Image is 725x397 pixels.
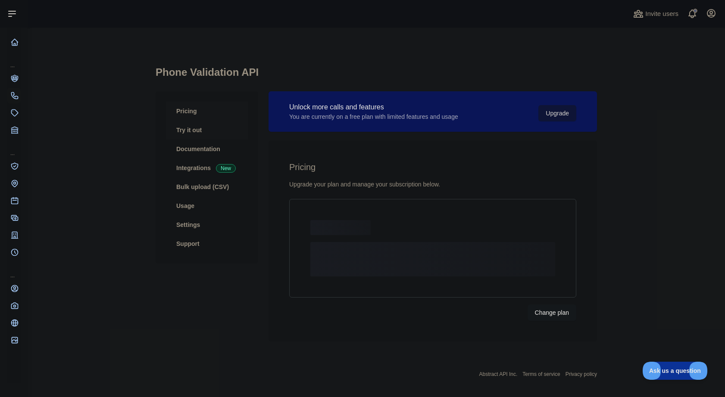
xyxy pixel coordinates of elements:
[289,102,458,112] div: Unlock more calls and features
[289,180,576,189] div: Upgrade your plan and manage your subscription below.
[7,140,21,157] div: ...
[166,158,248,177] a: Integrations New
[566,371,597,377] a: Privacy policy
[289,112,458,121] div: You are currently on a free plan with limited features and usage
[166,234,248,253] a: Support
[166,196,248,215] a: Usage
[645,9,678,19] span: Invite users
[7,52,21,69] div: ...
[522,371,560,377] a: Terms of service
[166,215,248,234] a: Settings
[631,7,680,21] button: Invite users
[7,262,21,279] div: ...
[479,371,518,377] a: Abstract API Inc.
[166,177,248,196] a: Bulk upload (CSV)
[166,121,248,140] a: Try it out
[528,304,576,321] button: Change plan
[538,105,576,121] button: Upgrade
[289,161,576,173] h2: Pricing
[166,102,248,121] a: Pricing
[166,140,248,158] a: Documentation
[156,65,597,86] h1: Phone Validation API
[643,362,708,380] iframe: Toggle Customer Support
[216,164,236,173] span: New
